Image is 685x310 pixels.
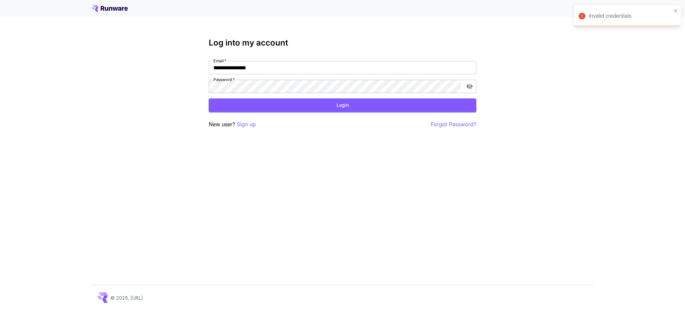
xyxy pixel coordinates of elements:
[589,12,672,20] div: Invalid credentials
[209,38,476,48] h3: Log into my account
[213,77,235,82] label: Password
[674,8,678,13] button: close
[431,120,476,129] button: Forgot Password?
[237,120,256,129] button: Sign up
[213,58,226,64] label: Email
[110,294,143,301] p: © 2025, [URL]
[209,120,256,129] p: New user?
[464,80,476,92] button: toggle password visibility
[209,98,476,112] button: Login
